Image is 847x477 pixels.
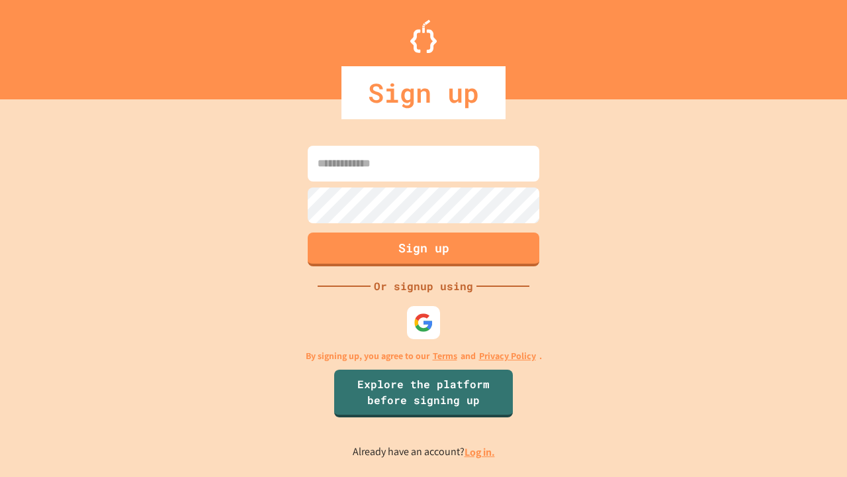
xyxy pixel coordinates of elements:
[410,20,437,53] img: Logo.svg
[414,313,433,333] img: google-icon.svg
[334,370,513,417] a: Explore the platform before signing up
[341,66,506,119] div: Sign up
[306,349,542,363] p: By signing up, you agree to our and .
[433,349,457,363] a: Terms
[479,349,536,363] a: Privacy Policy
[308,233,539,266] button: Sign up
[353,444,495,460] p: Already have an account?
[465,445,495,459] a: Log in.
[791,424,834,464] iframe: chat widget
[371,278,476,294] div: Or signup using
